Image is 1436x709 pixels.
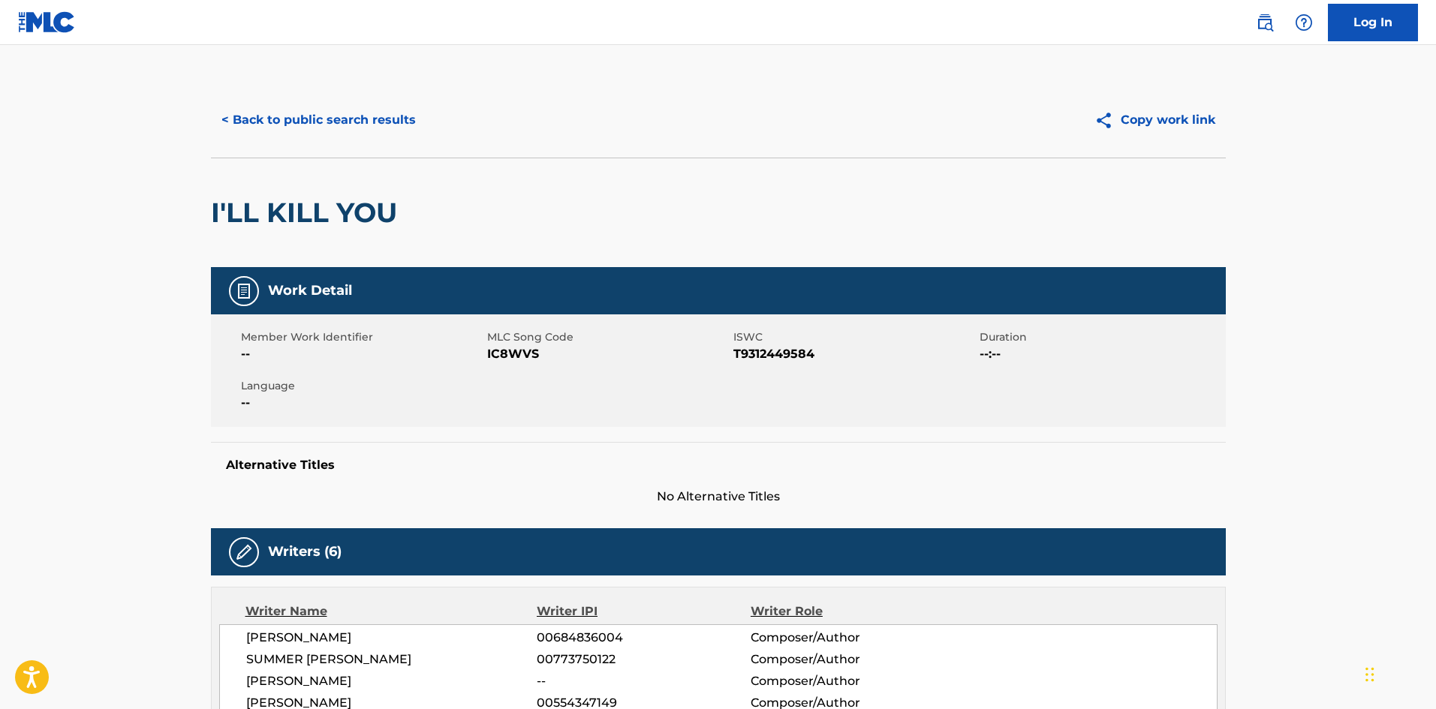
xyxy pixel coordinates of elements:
span: [PERSON_NAME] [246,672,537,690]
span: 00773750122 [537,650,750,668]
img: search [1256,14,1274,32]
span: -- [537,672,750,690]
h2: I'LL KILL YOU [211,196,405,230]
img: Writers [235,543,253,561]
span: ISWC [733,329,976,345]
span: Composer/Author [751,629,945,647]
iframe: Chat Widget [1361,637,1436,709]
span: Composer/Author [751,650,945,668]
span: Duration [980,329,1222,345]
span: SUMMER [PERSON_NAME] [246,650,537,668]
h5: Alternative Titles [226,458,1211,473]
img: Work Detail [235,282,253,300]
span: Composer/Author [751,672,945,690]
a: Log In [1328,4,1418,41]
span: MLC Song Code [487,329,730,345]
span: -- [241,345,483,363]
div: Help [1289,8,1319,38]
div: Writer Role [751,602,945,620]
span: IC8WVS [487,345,730,363]
span: No Alternative Titles [211,488,1226,506]
div: Writer IPI [537,602,751,620]
div: Writer Name [245,602,537,620]
span: -- [241,394,483,412]
span: Member Work Identifier [241,329,483,345]
span: T9312449584 [733,345,976,363]
span: Language [241,378,483,394]
button: Copy work link [1084,101,1226,139]
img: Copy work link [1094,111,1121,130]
span: --:-- [980,345,1222,363]
div: Drag [1365,652,1374,697]
img: help [1295,14,1313,32]
h5: Work Detail [268,282,352,299]
a: Public Search [1250,8,1280,38]
button: < Back to public search results [211,101,426,139]
img: MLC Logo [18,11,76,33]
h5: Writers (6) [268,543,342,560]
span: 00684836004 [537,629,750,647]
span: [PERSON_NAME] [246,629,537,647]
